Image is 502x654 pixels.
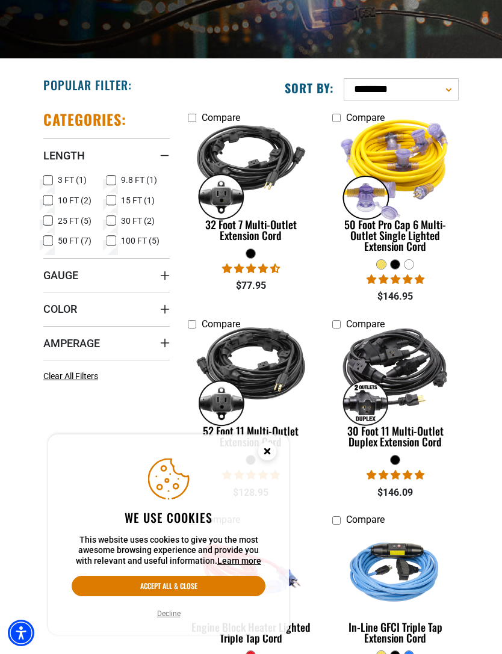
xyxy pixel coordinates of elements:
[188,219,314,241] div: 32 Foot 7 Multi-Outlet Extension Cord
[43,110,126,129] h2: Categories:
[332,219,459,251] div: 50 Foot Pro Cap 6 Multi-Outlet Single Lighted Extension Cord
[48,434,289,635] aside: Cookie Consent
[43,77,132,93] h2: Popular Filter:
[72,535,265,567] p: This website uses cookies to give you the most awesome browsing experience and provide you with r...
[202,112,240,123] span: Compare
[43,258,170,292] summary: Gauge
[58,236,91,245] span: 50 FT (7)
[188,129,314,248] a: black 32 Foot 7 Multi-Outlet Extension Cord
[332,289,459,304] div: $146.95
[332,622,459,643] div: In-Line GFCI Triple Tap Extension Cord
[72,576,265,596] button: Accept all & close
[187,316,315,431] img: black
[187,110,315,224] img: black
[43,149,85,162] span: Length
[332,336,459,454] a: black 30 Foot 11 Multi-Outlet Duplex Extension Cord
[121,176,157,184] span: 9.8 FT (1)
[8,620,34,646] div: Accessibility Menu
[43,326,170,360] summary: Amperage
[188,336,314,454] a: black 52 Foot 11 Multi-Outlet Extension Cord
[153,608,184,620] button: Decline
[246,434,289,472] button: Close this option
[332,110,459,224] img: yellow
[188,532,314,650] a: red Engine Block Heater Lighted Triple Tap Cord
[121,236,160,245] span: 100 FT (5)
[43,292,170,325] summary: Color
[346,514,385,525] span: Compare
[188,279,314,293] div: $77.95
[332,129,459,259] a: yellow 50 Foot Pro Cap 6 Multi-Outlet Single Lighted Extension Cord
[346,318,385,330] span: Compare
[332,425,459,447] div: 30 Foot 11 Multi-Outlet Duplex Extension Cord
[121,217,155,225] span: 30 FT (2)
[367,469,424,481] span: 5.00 stars
[285,80,334,96] label: Sort by:
[43,268,78,282] span: Gauge
[332,532,459,650] a: Light Blue In-Line GFCI Triple Tap Extension Cord
[217,556,261,566] a: This website uses cookies to give you the most awesome browsing experience and provide you with r...
[332,512,459,626] img: Light Blue
[188,622,314,643] div: Engine Block Heater Lighted Triple Tap Cord
[346,112,385,123] span: Compare
[332,316,459,431] img: black
[43,138,170,172] summary: Length
[367,274,424,285] span: 4.80 stars
[332,486,459,500] div: $146.09
[202,318,240,330] span: Compare
[72,510,265,525] h2: We use cookies
[43,370,103,383] a: Clear All Filters
[58,196,91,205] span: 10 FT (2)
[43,336,100,350] span: Amperage
[222,263,280,274] span: 4.68 stars
[58,176,87,184] span: 3 FT (1)
[121,196,155,205] span: 15 FT (1)
[43,302,77,316] span: Color
[43,371,98,381] span: Clear All Filters
[58,217,91,225] span: 25 FT (5)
